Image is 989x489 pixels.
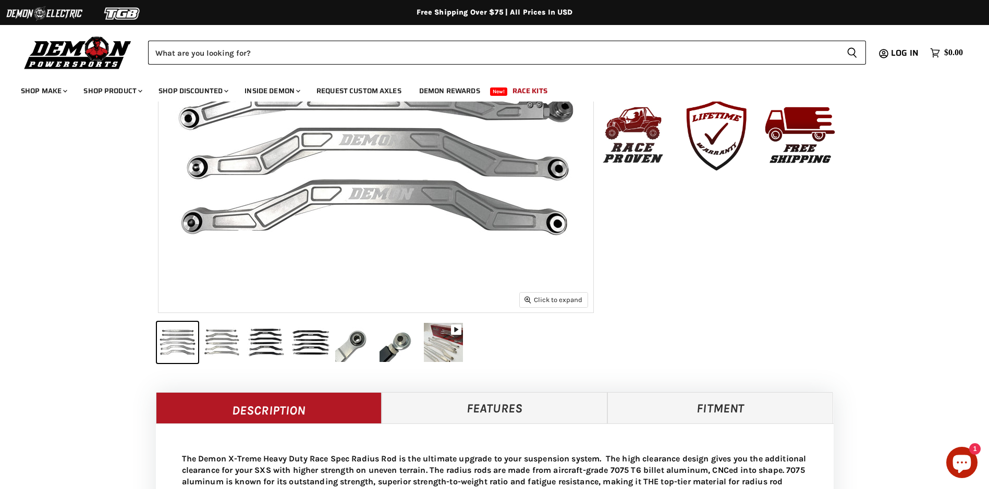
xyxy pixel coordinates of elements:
a: Log in [886,48,925,58]
span: Click to expand [524,296,582,304]
img: TGB Logo 2 [83,4,162,23]
input: Search [148,41,838,65]
a: Features [382,392,607,423]
a: Request Custom Axles [309,80,409,102]
button: Can-Am Maverick X3 Demon Xtreme Heavy Duty Radius Rod Race Spec thumbnail [157,322,198,363]
a: Description [156,392,382,423]
a: Shop Discounted [151,80,235,102]
button: Can-Am Maverick X3 Demon Xtreme Heavy Duty Radius Rod Race Spec thumbnail [201,322,242,363]
inbox-online-store-chat: Shopify online store chat [943,447,981,481]
a: Fitment [607,392,833,423]
a: Inside Demon [237,80,307,102]
button: Can-Am Maverick X3 Demon Xtreme Heavy Duty Radius Rod Race Spec thumbnail [334,322,375,363]
a: Race Kits [505,80,555,102]
a: Shop Product [76,80,149,102]
a: Shop Make [13,80,74,102]
span: $0.00 [944,48,963,58]
button: Can-Am Maverick X3 Demon Xtreme Heavy Duty Radius Rod Race Spec thumbnail [423,322,464,363]
ul: Main menu [13,76,960,102]
img: Race_Proven.jpg [594,96,672,174]
span: Log in [891,46,919,59]
img: Lifte_Time_Warranty.png [677,96,755,174]
button: Can-Am Maverick X3 Demon Xtreme Heavy Duty Radius Rod Race Spec thumbnail [378,322,420,363]
img: Demon Electric Logo 2 [5,4,83,23]
img: Free_Shipping.png [761,96,839,174]
div: Free Shipping Over $75 | All Prices In USD [78,8,912,17]
a: $0.00 [925,45,968,60]
img: Demon Powersports [21,34,135,71]
span: New! [490,87,508,96]
form: Product [148,41,866,65]
button: Can-Am Maverick X3 Demon Xtreme Heavy Duty Radius Rod Race Spec thumbnail [246,322,287,363]
button: Click to expand [520,293,588,307]
button: Can-Am Maverick X3 Demon Xtreme Heavy Duty Radius Rod Race Spec thumbnail [290,322,331,363]
button: Search [838,41,866,65]
a: Demon Rewards [411,80,488,102]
